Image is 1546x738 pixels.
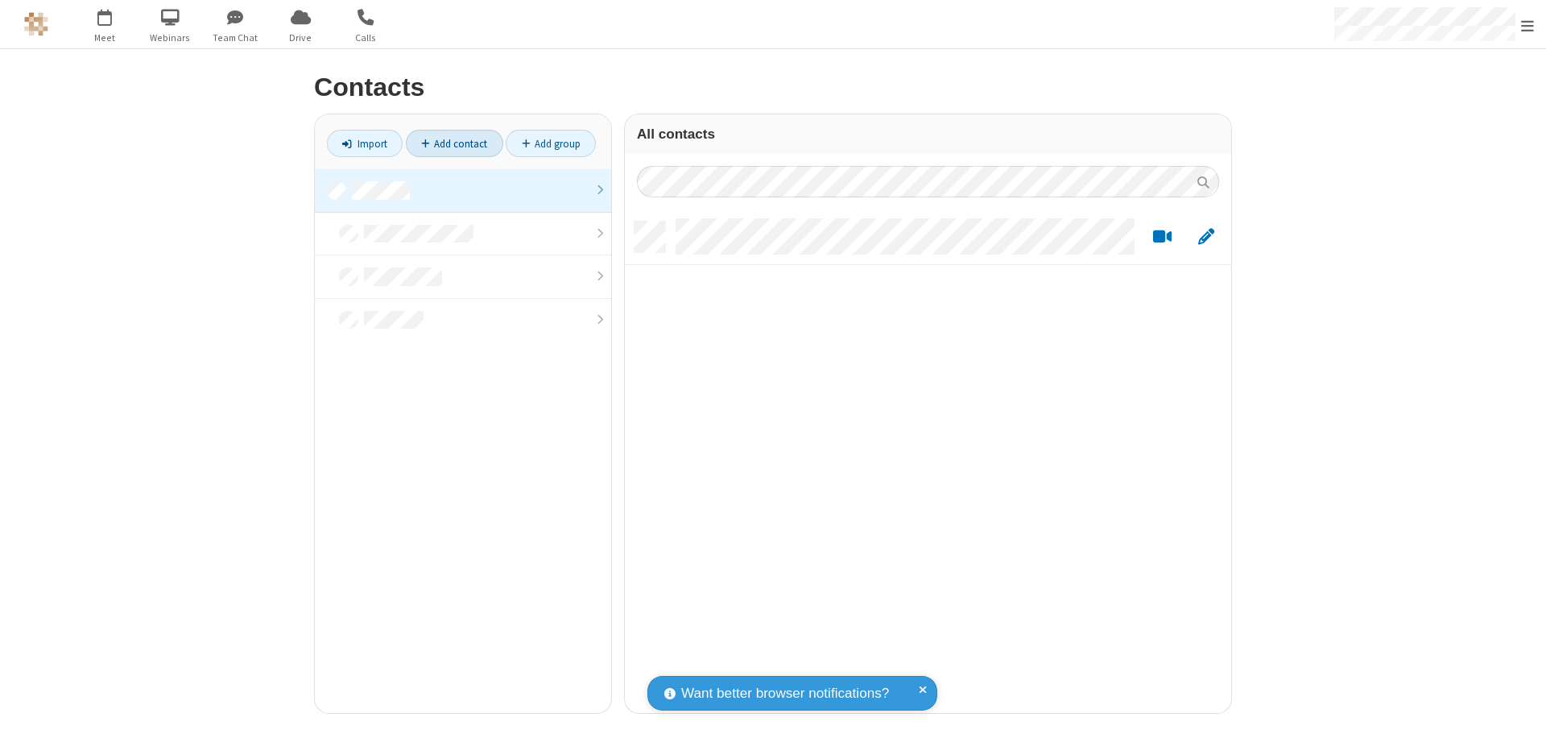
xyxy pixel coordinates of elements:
button: Start a video meeting [1147,227,1178,247]
span: Webinars [140,31,200,45]
span: Team Chat [205,31,266,45]
div: grid [625,209,1231,713]
iframe: Chat [1506,696,1534,727]
a: Add contact [406,130,503,157]
span: Calls [336,31,396,45]
a: Add group [506,130,596,157]
h2: Contacts [314,73,1232,102]
img: QA Selenium DO NOT DELETE OR CHANGE [24,12,48,36]
a: Import [327,130,403,157]
h3: All contacts [637,126,1219,142]
span: Want better browser notifications? [681,683,889,704]
button: Edit [1190,227,1222,247]
span: Drive [271,31,331,45]
span: Meet [75,31,135,45]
